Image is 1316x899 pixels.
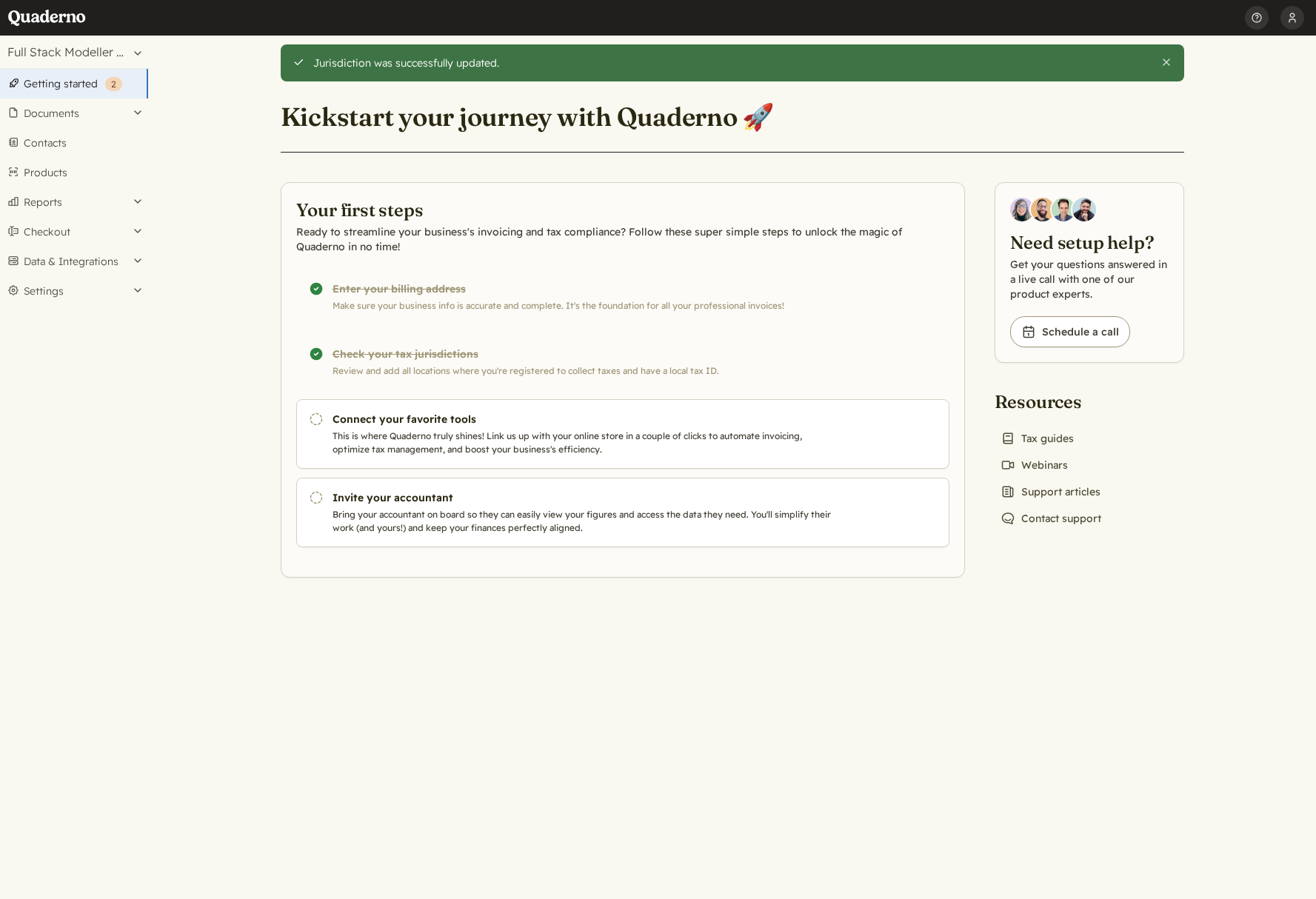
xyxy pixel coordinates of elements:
h3: Connect your favorite tools [333,412,838,427]
span: 2 [111,78,116,90]
p: This is where Quaderno truly shines! Link us up with your online store in a couple of clicks to a... [333,430,838,456]
a: Schedule a call [1010,316,1130,347]
img: Ivo Oltmans, Business Developer at Quaderno [1052,198,1075,221]
p: Ready to streamline your business's invoicing and tax compliance? Follow these super simple steps... [296,224,949,254]
a: Support articles [995,481,1106,502]
h2: Your first steps [296,198,949,221]
h2: Need setup help? [1010,230,1169,254]
h2: Resources [995,390,1107,413]
h3: Invite your accountant [333,490,838,505]
div: Jurisdiction was successfully updated. [313,56,1149,70]
p: Get your questions answered in a live call with one of our product experts. [1010,257,1169,301]
a: Connect your favorite tools This is where Quaderno truly shines! Link us up with your online stor... [296,399,949,469]
button: Close this alert [1160,56,1172,68]
img: Diana Carrasco, Account Executive at Quaderno [1010,198,1034,221]
img: Javier Rubio, DevRel at Quaderno [1072,198,1096,221]
a: Contact support [995,508,1107,529]
img: Jairo Fumero, Account Executive at Quaderno [1031,198,1055,221]
a: Tax guides [995,428,1080,449]
a: Invite your accountant Bring your accountant on board so they can easily view your figures and ac... [296,478,949,547]
a: Webinars [995,455,1074,475]
p: Bring your accountant on board so they can easily view your figures and access the data they need... [333,508,838,535]
h1: Kickstart your journey with Quaderno 🚀 [281,101,775,133]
